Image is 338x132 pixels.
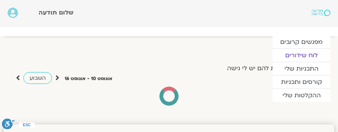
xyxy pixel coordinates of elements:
a: קורסים ותכניות [273,76,330,89]
label: הצג רק הרצאות להם יש לי גישה [227,65,315,72]
a: מפגשים קרובים [273,35,330,48]
a: השבוע [23,72,52,84]
a: התכניות שלי [273,62,330,75]
span: השבוע [29,74,46,82]
span: שלום תודעה [39,8,73,17]
a: לוח שידורים [273,49,330,62]
p: אוגוסט 10 - אוגוסט 16 [65,75,112,83]
a: ההקלטות שלי [273,89,330,102]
